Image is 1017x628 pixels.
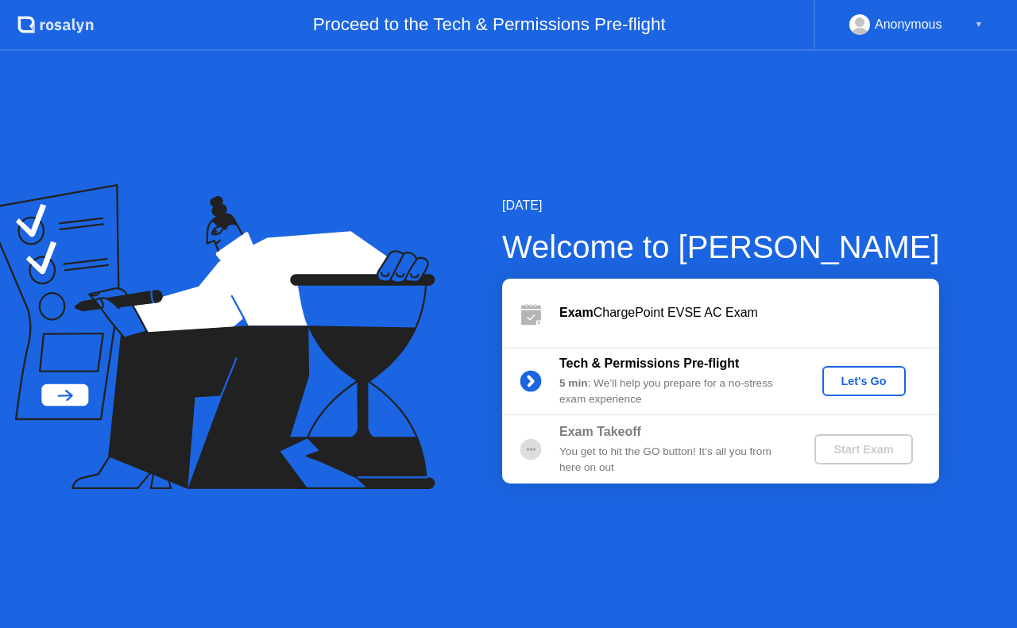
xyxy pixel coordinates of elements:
[829,375,899,387] div: Let's Go
[559,303,939,322] div: ChargePoint EVSE AC Exam
[821,443,906,456] div: Start Exam
[502,196,940,215] div: [DATE]
[875,14,942,35] div: Anonymous
[559,376,788,408] div: : We’ll help you prepare for a no-stress exam experience
[559,377,588,389] b: 5 min
[975,14,983,35] div: ▼
[559,444,788,476] div: You get to hit the GO button! It’s all you from here on out
[559,425,641,438] b: Exam Takeoff
[559,306,594,319] b: Exam
[822,366,906,396] button: Let's Go
[814,434,912,464] button: Start Exam
[559,356,739,370] b: Tech & Permissions Pre-flight
[502,223,940,271] div: Welcome to [PERSON_NAME]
